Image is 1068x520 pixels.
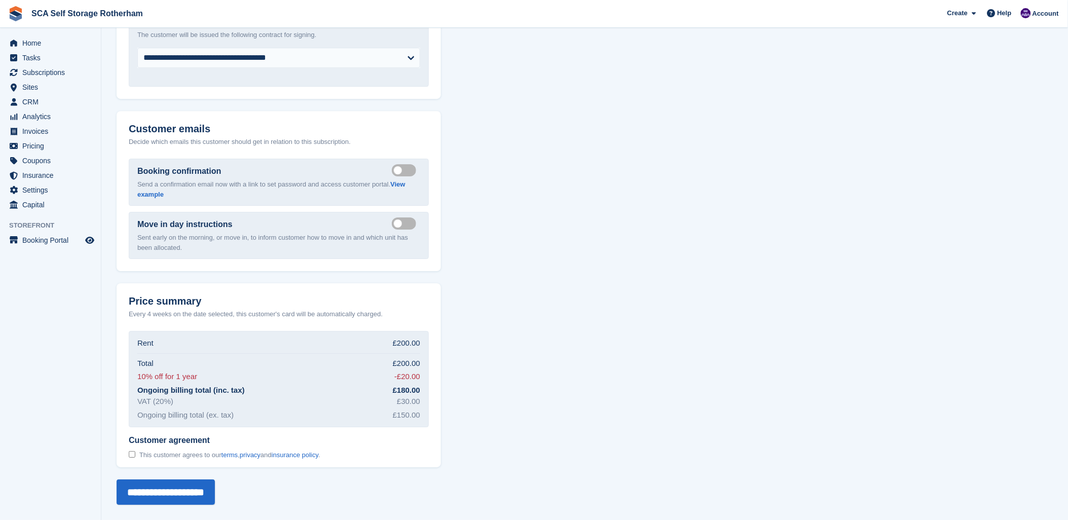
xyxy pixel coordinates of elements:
[5,124,96,138] a: menu
[222,451,238,459] a: terms
[129,435,320,445] span: Customer agreement
[22,80,83,94] span: Sites
[5,65,96,80] a: menu
[27,5,147,22] a: SCA Self Storage Rotherham
[137,385,245,396] div: Ongoing billing total (inc. tax)
[394,371,420,383] div: -£20.00
[137,180,406,198] a: View example
[137,371,197,383] div: 10% off for 1 year
[5,95,96,109] a: menu
[1033,9,1059,19] span: Account
[137,30,420,40] p: The customer will be issued the following contract for signing.
[947,8,968,18] span: Create
[1021,8,1031,18] img: Kelly Neesham
[137,233,420,252] p: Sent early on the morning, or move in, to inform customer how to move in and which unit has been ...
[22,65,83,80] span: Subscriptions
[22,95,83,109] span: CRM
[137,338,154,349] div: Rent
[137,179,420,199] p: Send a confirmation email now with a link to set password and access customer portal.
[139,451,320,459] span: This customer agrees to our , and .
[9,220,101,231] span: Storefront
[137,410,234,421] div: Ongoing billing total (ex. tax)
[5,36,96,50] a: menu
[22,154,83,168] span: Coupons
[137,218,233,231] label: Move in day instructions
[22,198,83,212] span: Capital
[5,233,96,247] a: menu
[22,51,83,65] span: Tasks
[129,309,383,319] p: Every 4 weeks on the date selected, this customer's card will be automatically charged.
[22,139,83,153] span: Pricing
[393,338,420,349] div: £200.00
[129,295,429,307] h2: Price summary
[5,109,96,124] a: menu
[5,198,96,212] a: menu
[22,233,83,247] span: Booking Portal
[393,385,420,396] div: £180.00
[397,396,420,407] div: £30.00
[5,80,96,94] a: menu
[5,139,96,153] a: menu
[392,222,420,224] label: Send move in day email
[129,451,135,458] input: Customer agreement This customer agrees to ourterms,privacyandinsurance policy.
[22,124,83,138] span: Invoices
[137,358,154,369] div: Total
[137,396,173,407] div: VAT (20%)
[22,36,83,50] span: Home
[5,168,96,182] a: menu
[5,183,96,197] a: menu
[240,451,261,459] a: privacy
[8,6,23,21] img: stora-icon-8386f47178a22dfd0bd8f6a31ec36ba5ce8667c1dd55bd0f319d3a0aa187defe.svg
[998,8,1012,18] span: Help
[393,358,420,369] div: £200.00
[272,451,318,459] a: insurance policy
[5,51,96,65] a: menu
[137,165,221,177] label: Booking confirmation
[393,410,420,421] div: £150.00
[22,168,83,182] span: Insurance
[5,154,96,168] a: menu
[22,109,83,124] span: Analytics
[392,169,420,171] label: Send booking confirmation email
[129,137,429,147] p: Decide which emails this customer should get in relation to this subscription.
[22,183,83,197] span: Settings
[84,234,96,246] a: Preview store
[129,123,429,135] h2: Customer emails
